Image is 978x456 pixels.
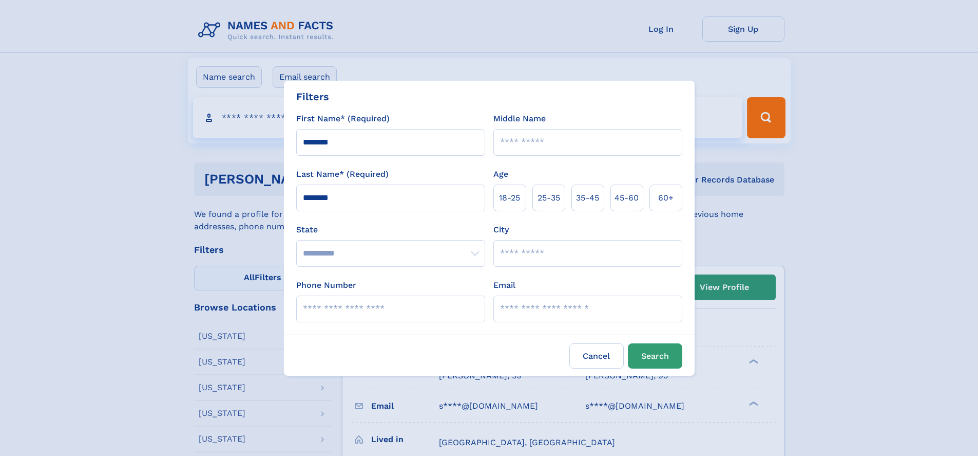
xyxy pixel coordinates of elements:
span: 35‑45 [576,192,599,204]
button: Search [628,343,682,369]
label: Cancel [569,343,624,369]
span: 60+ [658,192,674,204]
div: Filters [296,89,329,104]
label: Phone Number [296,279,356,291]
label: Middle Name [493,113,546,125]
label: Email [493,279,515,291]
label: State [296,224,485,236]
span: 18‑25 [499,192,520,204]
span: 45‑60 [615,192,639,204]
label: Last Name* (Required) [296,168,389,180]
span: 25‑35 [538,192,560,204]
label: First Name* (Required) [296,113,390,125]
label: Age [493,168,508,180]
label: City [493,224,509,236]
